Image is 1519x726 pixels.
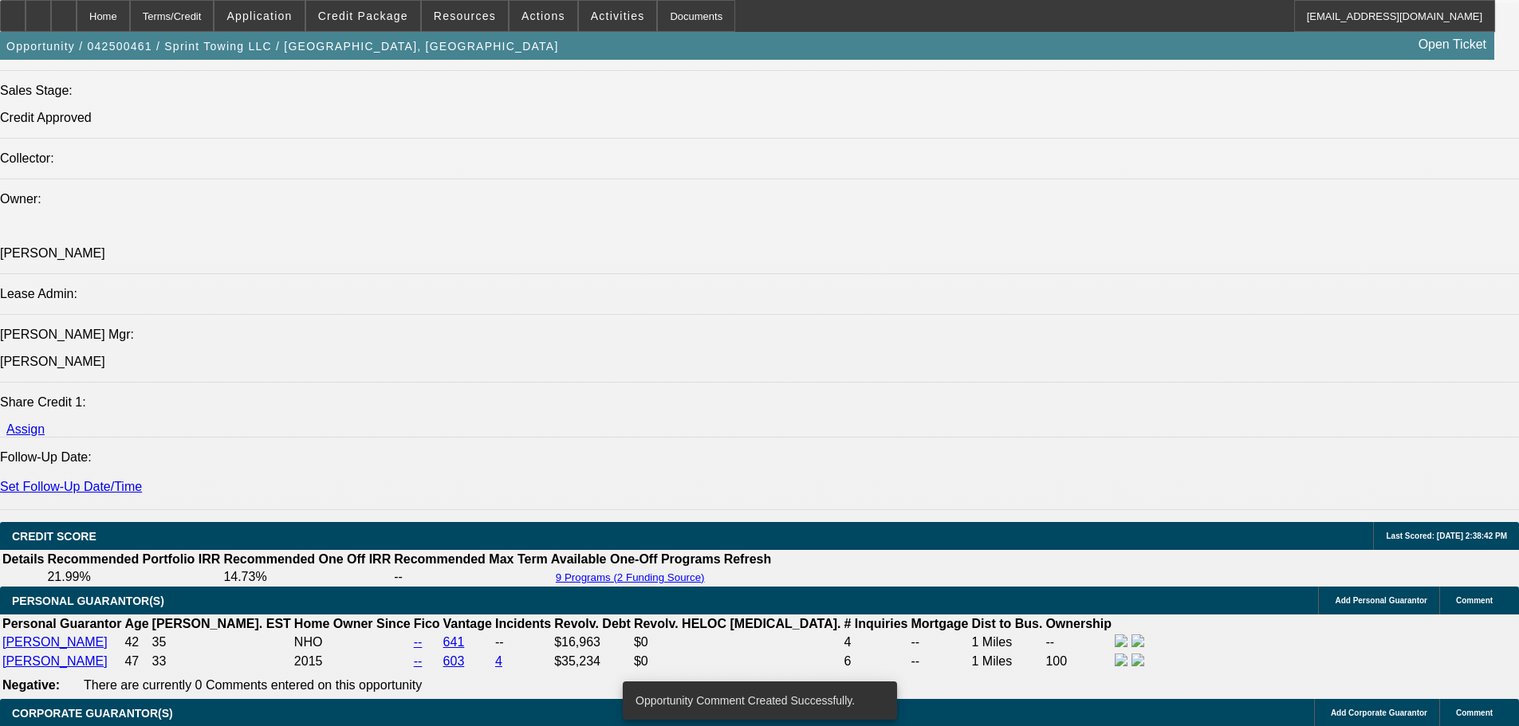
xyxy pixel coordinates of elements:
td: -- [911,634,970,651]
td: $35,234 [553,653,632,670]
td: -- [393,569,549,585]
span: Add Corporate Guarantor [1331,708,1427,717]
a: [PERSON_NAME] [2,654,108,668]
td: 6 [843,653,908,670]
td: -- [1045,634,1112,651]
b: # Inquiries [844,617,907,630]
td: -- [911,653,970,670]
img: linkedin-icon.png [1131,653,1144,666]
span: Actions [521,10,565,22]
span: 2015 [294,654,323,668]
b: Dist to Bus. [972,617,1043,630]
b: Negative: [2,678,60,692]
img: linkedin-icon.png [1131,634,1144,647]
span: Credit Package [318,10,408,22]
b: Personal Guarantor [2,617,121,630]
td: $0 [633,653,842,670]
button: Activities [579,1,657,31]
a: 603 [443,654,465,668]
th: Available One-Off Programs [550,551,722,567]
td: 35 [152,634,292,651]
span: CORPORATE GUARANTOR(S) [12,707,173,720]
a: 4 [495,654,502,668]
td: 100 [1045,653,1112,670]
span: Opportunity / 042500461 / Sprint Towing LLC / [GEOGRAPHIC_DATA], [GEOGRAPHIC_DATA] [6,40,559,53]
b: Age [124,617,148,630]
a: Open Ticket [1412,31,1493,58]
span: Resources [434,10,496,22]
button: Resources [422,1,508,31]
a: -- [414,635,423,649]
b: Revolv. HELOC [MEDICAL_DATA]. [634,617,841,630]
span: Last Scored: [DATE] 2:38:42 PM [1386,532,1507,540]
td: 21.99% [46,569,221,585]
button: Application [214,1,304,31]
td: NHO [293,634,411,651]
td: 1 Miles [971,634,1044,651]
td: -- [494,634,552,651]
td: $0 [633,634,842,651]
td: 47 [124,653,149,670]
td: 4 [843,634,908,651]
b: Revolv. Debt [554,617,631,630]
b: Ownership [1045,617,1112,630]
b: Incidents [495,617,551,630]
th: Refresh [723,551,773,567]
a: -- [414,654,423,668]
span: Comment [1456,596,1493,605]
span: Comment [1456,708,1493,717]
button: Actions [510,1,577,31]
td: 14.73% [222,569,392,585]
b: Home Owner Since [294,617,411,630]
th: Recommended One Off IRR [222,551,392,567]
button: 9 Programs (2 Funding Source) [551,571,710,584]
td: 42 [124,634,149,651]
b: Mortgage [911,617,969,630]
b: Fico [414,617,440,630]
span: Application [226,10,292,22]
th: Recommended Max Term [393,551,549,567]
th: Recommended Portfolio IRR [46,551,221,567]
a: Assign [6,422,45,436]
img: facebook-icon.png [1115,653,1127,666]
th: Details [2,551,45,567]
span: CREDIT SCORE [12,530,96,543]
span: There are currently 0 Comments entered on this opportunity [84,678,422,692]
a: 641 [443,635,465,649]
td: 33 [152,653,292,670]
span: Activities [591,10,645,22]
div: Opportunity Comment Created Successfully. [623,681,891,720]
a: [PERSON_NAME] [2,635,108,649]
img: facebook-icon.png [1115,634,1127,647]
span: Add Personal Guarantor [1335,596,1427,605]
td: $16,963 [553,634,632,651]
span: PERSONAL GUARANTOR(S) [12,595,164,607]
button: Credit Package [306,1,420,31]
b: [PERSON_NAME]. EST [152,617,291,630]
b: Vantage [443,617,492,630]
td: 1 Miles [971,653,1044,670]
